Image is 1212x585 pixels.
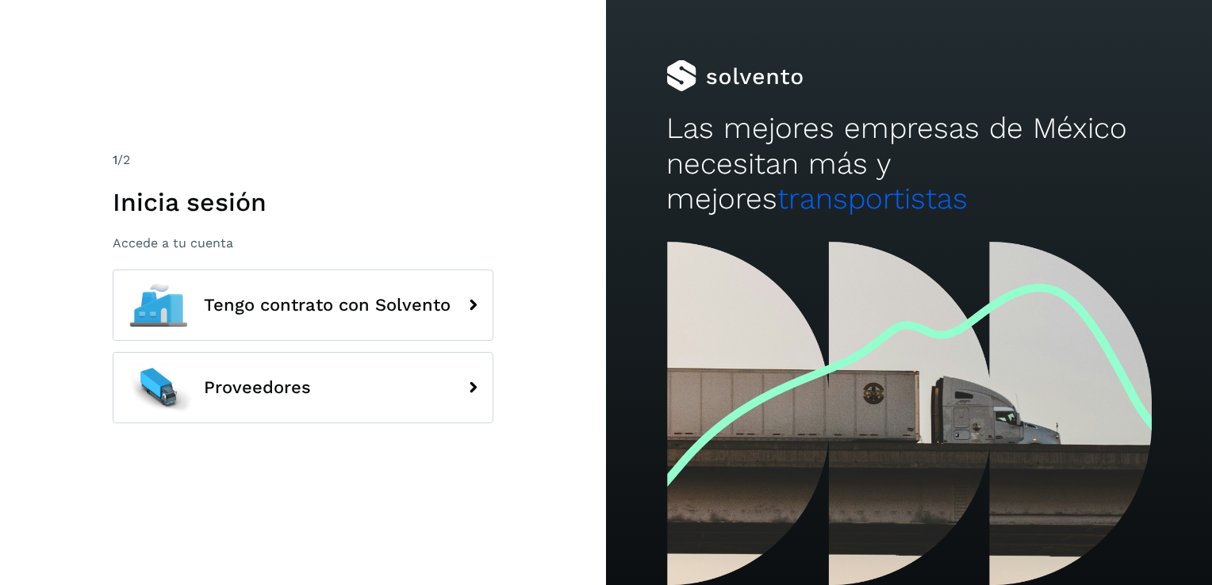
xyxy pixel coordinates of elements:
h1: Inicia sesión [113,187,493,217]
span: transportistas [777,182,968,216]
h2: Las mejores empresas de México necesitan más y mejores [666,111,1151,216]
p: Accede a tu cuenta [113,235,493,250]
button: Proveedores [113,352,493,423]
span: Proveedores [204,378,311,397]
span: 1 [113,152,117,167]
button: Tengo contrato con Solvento [113,270,493,341]
div: /2 [113,151,493,170]
span: Tengo contrato con Solvento [204,296,451,315]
